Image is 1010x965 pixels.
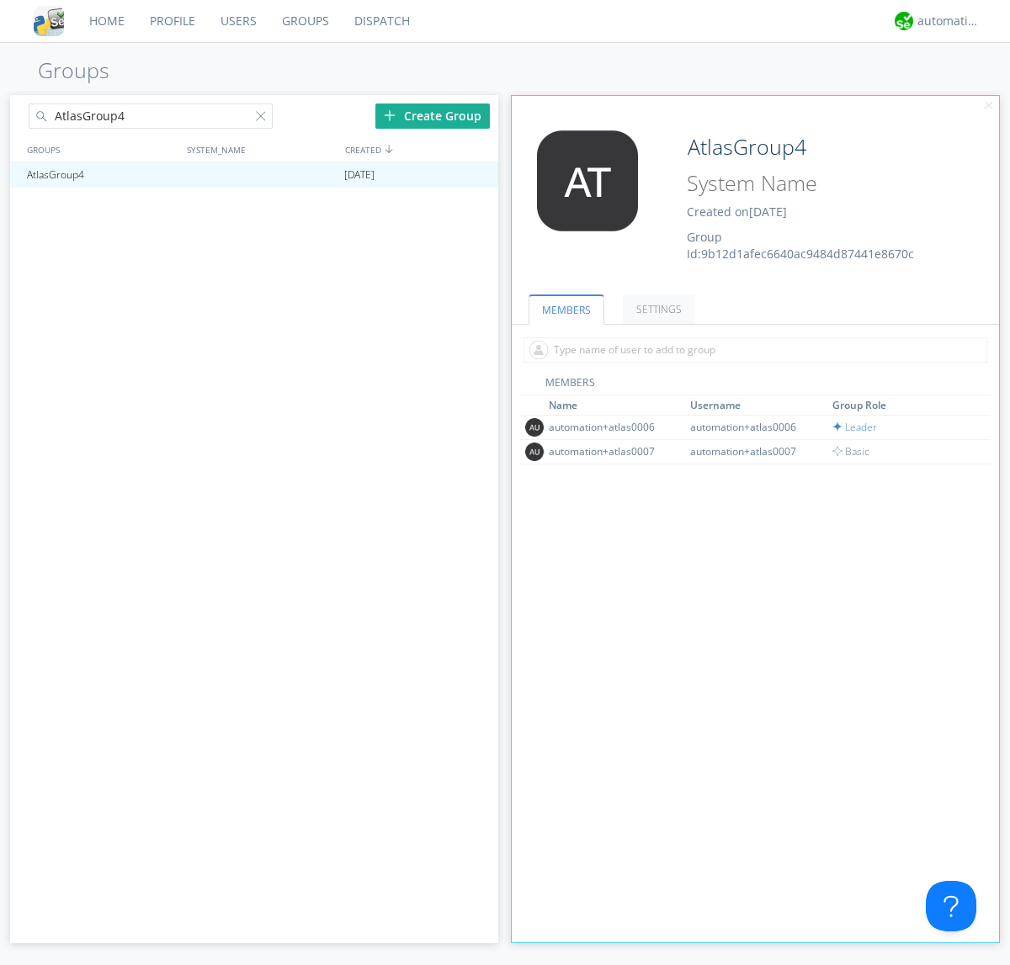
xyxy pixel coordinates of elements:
[344,162,375,188] span: [DATE]
[688,395,830,416] th: Toggle SortBy
[687,229,914,262] span: Group Id: 9b12d1afec6640ac9484d87441e8670c
[895,12,913,30] img: d2d01cd9b4174d08988066c6d424eccd
[623,294,695,324] a: SETTINGS
[830,395,972,416] th: Toggle SortBy
[375,103,490,129] div: Create Group
[183,137,341,162] div: SYSTEM_NAME
[690,420,816,434] div: automation+atlas0006
[681,130,953,164] input: Group Name
[384,109,396,121] img: plus.svg
[926,881,976,931] iframe: Toggle Customer Support
[549,444,675,459] div: automation+atlas0007
[681,167,953,199] input: System Name
[29,103,273,129] input: Search groups
[690,444,816,459] div: automation+atlas0007
[525,418,544,437] img: 373638.png
[546,395,688,416] th: Toggle SortBy
[10,162,498,188] a: AtlasGroup4[DATE]
[832,420,877,434] span: Leader
[23,137,178,162] div: GROUPS
[23,162,180,188] div: AtlasGroup4
[529,294,604,325] a: MEMBERS
[917,13,981,29] div: automation+atlas
[524,130,651,231] img: 373638.png
[524,337,987,363] input: Type name of user to add to group
[687,204,787,220] span: Created on
[749,204,787,220] span: [DATE]
[520,375,991,395] div: MEMBERS
[549,420,675,434] div: automation+atlas0006
[525,443,544,461] img: 373638.png
[34,6,64,36] img: cddb5a64eb264b2086981ab96f4c1ba7
[832,444,869,459] span: Basic
[983,100,995,112] img: cancel.svg
[341,137,500,162] div: CREATED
